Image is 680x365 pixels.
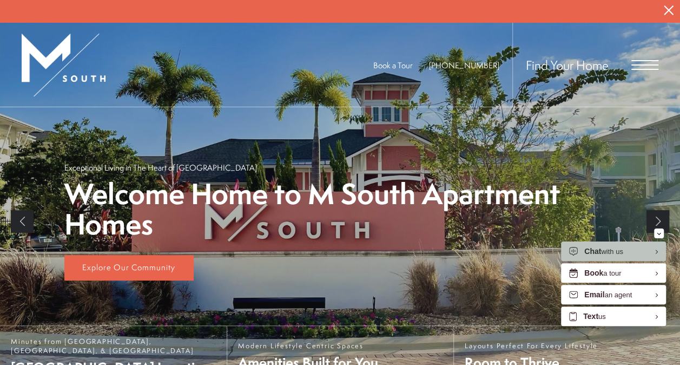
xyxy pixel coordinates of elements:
span: Explore Our Community [82,262,175,273]
a: Book a Tour [373,60,413,71]
a: Next [646,210,669,233]
button: Open Menu [631,60,658,69]
p: Welcome Home to M South Apartment Homes [64,179,616,240]
p: Exceptional Living in The Heart of [GEOGRAPHIC_DATA] [64,162,257,173]
a: Find Your Home [526,56,609,73]
a: Explore Our Community [64,255,194,281]
span: [PHONE_NUMBER] [429,60,499,71]
span: Minutes from [GEOGRAPHIC_DATA], [GEOGRAPHIC_DATA], & [GEOGRAPHIC_DATA] [11,337,216,355]
a: Call Us at 813-570-8014 [429,60,499,71]
span: Layouts Perfect For Every Lifestyle [465,341,598,350]
img: MSouth [22,34,105,96]
div: Summer Savings at M [GEOGRAPHIC_DATA] [283,22,586,43]
span: Modern Lifestyle Centric Spaces [238,341,378,350]
a: Previous [11,210,34,233]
